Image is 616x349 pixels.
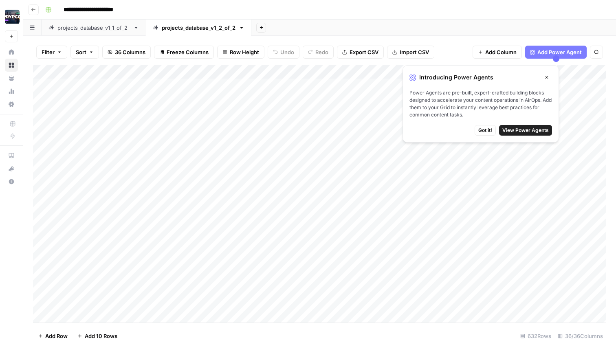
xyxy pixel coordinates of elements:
[146,20,251,36] a: projects_database_v1_2_of_2
[485,48,517,56] span: Add Column
[473,46,522,59] button: Add Column
[36,46,67,59] button: Filter
[5,98,18,111] a: Settings
[76,48,86,56] span: Sort
[102,46,151,59] button: 36 Columns
[154,46,214,59] button: Freeze Columns
[303,46,334,59] button: Redo
[45,332,68,340] span: Add Row
[5,9,20,24] img: PRYPCO One Logo
[537,48,582,56] span: Add Power Agent
[478,127,492,134] span: Got it!
[5,162,18,175] button: What's new?
[409,72,552,83] div: Introducing Power Agents
[5,85,18,98] a: Usage
[42,20,146,36] a: projects_database_v1_1_of_2
[502,127,549,134] span: View Power Agents
[5,162,18,175] div: What's new?
[57,24,130,32] div: projects_database_v1_1_of_2
[315,48,328,56] span: Redo
[337,46,384,59] button: Export CSV
[5,72,18,85] a: Your Data
[280,48,294,56] span: Undo
[217,46,264,59] button: Row Height
[5,149,18,162] a: AirOps Academy
[5,175,18,188] button: Help + Support
[409,89,552,119] span: Power Agents are pre-built, expert-crafted building blocks designed to accelerate your content op...
[350,48,378,56] span: Export CSV
[475,125,496,136] button: Got it!
[115,48,145,56] span: 36 Columns
[525,46,587,59] button: Add Power Agent
[70,46,99,59] button: Sort
[554,329,606,342] div: 36/36 Columns
[33,329,73,342] button: Add Row
[5,59,18,72] a: Browse
[85,332,117,340] span: Add 10 Rows
[42,48,55,56] span: Filter
[73,329,122,342] button: Add 10 Rows
[5,7,18,27] button: Workspace: PRYPCO One
[230,48,259,56] span: Row Height
[268,46,299,59] button: Undo
[400,48,429,56] span: Import CSV
[167,48,209,56] span: Freeze Columns
[162,24,235,32] div: projects_database_v1_2_of_2
[499,125,552,136] button: View Power Agents
[387,46,434,59] button: Import CSV
[5,46,18,59] a: Home
[517,329,554,342] div: 632 Rows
